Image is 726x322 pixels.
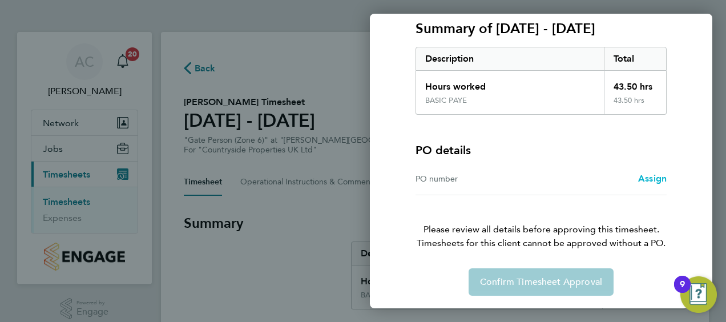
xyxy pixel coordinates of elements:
div: 43.50 hrs [604,71,667,96]
span: Assign [638,173,667,184]
button: Open Resource Center, 9 new notifications [680,276,717,313]
div: Total [604,47,667,70]
div: Summary of 04 - 10 Aug 2025 [416,47,667,115]
span: Timesheets for this client cannot be approved without a PO. [402,236,680,250]
div: PO number [416,172,541,186]
div: 43.50 hrs [604,96,667,114]
a: Assign [638,172,667,186]
div: Hours worked [416,71,604,96]
div: Description [416,47,604,70]
div: BASIC PAYE [425,96,467,105]
div: 9 [680,284,685,299]
h4: PO details [416,142,471,158]
p: Please review all details before approving this timesheet. [402,195,680,250]
h3: Summary of [DATE] - [DATE] [416,19,667,38]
